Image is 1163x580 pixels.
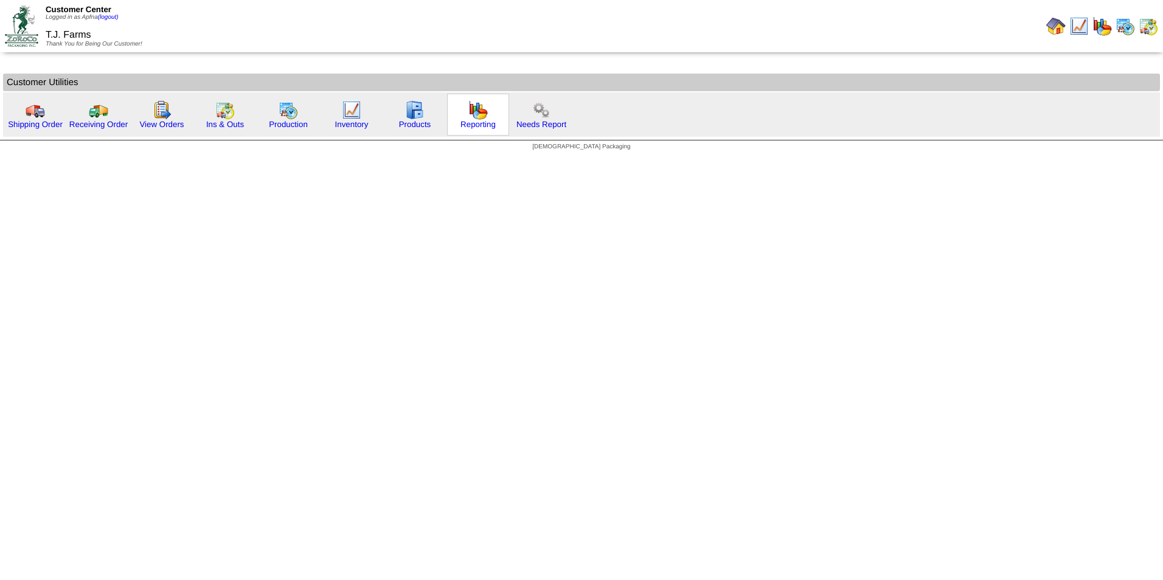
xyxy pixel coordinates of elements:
img: calendarprod.gif [1116,16,1135,36]
img: line_graph.gif [1069,16,1089,36]
a: Products [399,120,431,129]
span: Thank You for Being Our Customer! [46,41,142,47]
a: Inventory [335,120,369,129]
img: ZoRoCo_Logo(Green%26Foil)%20jpg.webp [5,5,38,46]
img: calendarinout.gif [215,100,235,120]
img: graph.gif [1092,16,1112,36]
a: (logout) [98,14,119,21]
img: home.gif [1046,16,1066,36]
td: Customer Utilities [3,74,1160,91]
a: Shipping Order [8,120,63,129]
img: workflow.png [532,100,551,120]
img: calendarprod.gif [279,100,298,120]
img: graph.gif [468,100,488,120]
img: truck2.gif [89,100,108,120]
img: truck.gif [26,100,45,120]
img: workorder.gif [152,100,172,120]
a: View Orders [139,120,184,129]
a: Ins & Outs [206,120,244,129]
span: T.J. Farms [46,30,91,40]
a: Receiving Order [69,120,128,129]
a: Reporting [460,120,496,129]
a: Needs Report [516,120,566,129]
a: Production [269,120,308,129]
img: cabinet.gif [405,100,425,120]
img: calendarinout.gif [1139,16,1158,36]
span: Logged in as Apfna [46,14,119,21]
span: Customer Center [46,5,111,14]
span: [DEMOGRAPHIC_DATA] Packaging [532,143,630,150]
img: line_graph.gif [342,100,361,120]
